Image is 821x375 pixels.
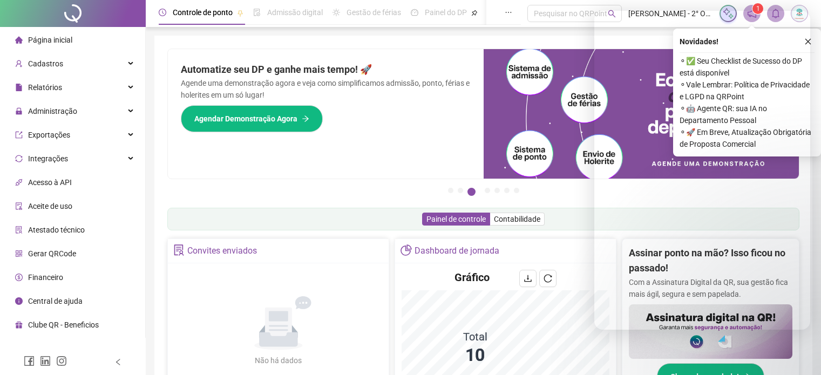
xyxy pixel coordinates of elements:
[15,155,23,162] span: sync
[302,115,309,122] span: arrow-right
[484,49,799,179] img: banner%2Fd57e337e-a0d3-4837-9615-f134fc33a8e6.png
[15,321,23,329] span: gift
[514,188,519,193] button: 7
[544,274,552,283] span: reload
[15,297,23,305] span: info-circle
[15,60,23,67] span: user-add
[791,5,808,22] img: 33613
[448,188,453,193] button: 1
[28,297,83,305] span: Central de ajuda
[15,84,23,91] span: file
[237,10,243,16] span: pushpin
[15,202,23,210] span: audit
[28,83,62,92] span: Relatórios
[28,36,72,44] span: Página inicial
[494,215,540,223] span: Contabilidade
[747,9,757,18] span: notification
[494,188,500,193] button: 5
[347,8,401,17] span: Gestão de férias
[114,358,122,366] span: left
[28,59,63,68] span: Cadastros
[181,105,323,132] button: Agendar Demonstração Agora
[40,356,51,366] span: linkedin
[594,11,810,330] iframe: Intercom live chat
[173,244,185,256] span: solution
[629,304,792,359] img: banner%2F02c71560-61a6-44d4-94b9-c8ab97240462.png
[28,249,76,258] span: Gerar QRCode
[253,9,261,16] span: file-done
[454,270,490,285] h4: Gráfico
[426,215,486,223] span: Painel de controle
[415,242,499,260] div: Dashboard de jornada
[15,131,23,139] span: export
[485,188,490,193] button: 4
[505,9,512,16] span: ellipsis
[181,62,471,77] h2: Automatize seu DP e ganhe mais tempo! 🚀
[784,338,810,364] iframe: Intercom live chat
[187,242,257,260] div: Convites enviados
[173,8,233,17] span: Controle de ponto
[628,8,713,19] span: [PERSON_NAME] - 2° OFÍCIO DE NOBRES/MT
[771,9,781,18] span: bell
[458,188,463,193] button: 2
[28,273,63,282] span: Financeiro
[467,188,476,196] button: 3
[15,250,23,257] span: qrcode
[229,354,328,366] div: Não há dados
[524,274,532,283] span: download
[15,274,23,281] span: dollar
[28,321,99,329] span: Clube QR - Beneficios
[28,154,68,163] span: Integrações
[181,77,471,101] p: Agende uma demonstração agora e veja como simplificamos admissão, ponto, férias e holerites em um...
[722,8,734,19] img: sparkle-icon.fc2bf0ac1784a2077858766a79e2daf3.svg
[411,9,418,16] span: dashboard
[15,107,23,115] span: lock
[28,107,77,115] span: Administração
[159,9,166,16] span: clock-circle
[56,356,67,366] span: instagram
[756,5,760,12] span: 1
[15,179,23,186] span: api
[401,244,412,256] span: pie-chart
[28,178,72,187] span: Acesso à API
[28,131,70,139] span: Exportações
[333,9,340,16] span: sun
[608,10,616,18] span: search
[28,226,85,234] span: Atestado técnico
[28,202,72,210] span: Aceite de uso
[267,8,323,17] span: Admissão digital
[425,8,467,17] span: Painel do DP
[24,356,35,366] span: facebook
[15,226,23,234] span: solution
[471,10,478,16] span: pushpin
[15,36,23,44] span: home
[752,3,763,14] sup: 1
[504,188,510,193] button: 6
[194,113,297,125] span: Agendar Demonstração Agora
